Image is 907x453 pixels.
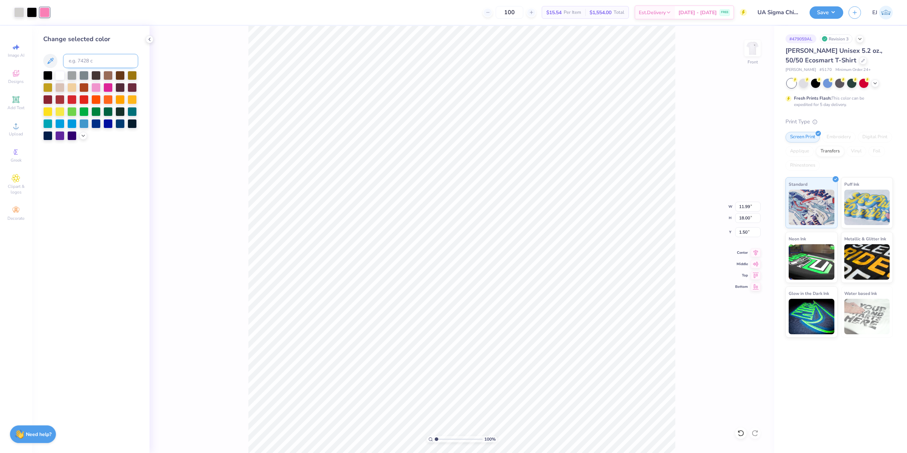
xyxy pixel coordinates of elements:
img: Front [745,41,760,55]
span: $1,554.00 [590,9,612,16]
div: Rhinestones [785,160,820,171]
span: Water based Ink [844,290,877,297]
div: Print Type [785,118,893,126]
span: [DATE] - [DATE] [678,9,717,16]
div: Revision 3 [820,34,852,43]
span: $15.54 [546,9,562,16]
span: Per Item [564,9,581,16]
img: Puff Ink [844,190,890,225]
span: Image AI [8,52,24,58]
span: EJ [872,9,877,17]
strong: Fresh Prints Flash: [794,95,832,101]
span: Minimum Order: 24 + [835,67,871,73]
img: Metallic & Glitter Ink [844,244,890,280]
div: Vinyl [846,146,866,157]
span: # 5170 [819,67,832,73]
span: Greek [11,157,22,163]
div: This color can be expedited for 5 day delivery. [794,95,881,108]
div: Digital Print [858,132,892,142]
span: Total [614,9,624,16]
span: 100 % [484,436,496,442]
span: Glow in the Dark Ink [789,290,829,297]
div: Front [748,59,758,65]
div: Foil [868,146,885,157]
span: FREE [721,10,728,15]
span: Est. Delivery [639,9,666,16]
img: Glow in the Dark Ink [789,299,834,334]
img: Neon Ink [789,244,834,280]
div: Applique [785,146,814,157]
span: Top [735,273,748,278]
input: e.g. 7428 c [63,54,138,68]
span: Center [735,250,748,255]
div: Embroidery [822,132,856,142]
a: EJ [872,6,893,19]
span: Standard [789,180,807,188]
img: Edgardo Jr [879,6,893,19]
span: [PERSON_NAME] [785,67,816,73]
span: Clipart & logos [4,184,28,195]
input: – – [496,6,523,19]
span: Bottom [735,284,748,289]
span: Upload [9,131,23,137]
span: Designs [8,79,24,84]
img: Standard [789,190,834,225]
div: Screen Print [785,132,820,142]
span: Neon Ink [789,235,806,242]
span: Decorate [7,216,24,221]
input: Untitled Design [752,5,804,19]
span: Puff Ink [844,180,859,188]
div: Change selected color [43,34,138,44]
span: Metallic & Glitter Ink [844,235,886,242]
div: Transfers [816,146,844,157]
button: Save [810,6,843,19]
div: # 479059AL [785,34,816,43]
img: Water based Ink [844,299,890,334]
strong: Need help? [26,431,51,438]
span: Middle [735,262,748,267]
span: [PERSON_NAME] Unisex 5.2 oz., 50/50 Ecosmart T-Shirt [785,46,882,65]
span: Add Text [7,105,24,111]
